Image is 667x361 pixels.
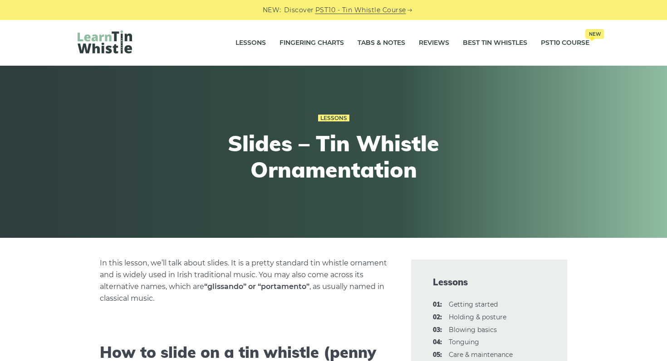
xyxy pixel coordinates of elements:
[449,338,479,346] a: 04:Tonguing
[585,29,604,39] span: New
[433,325,442,336] span: 03:
[280,32,344,54] a: Fingering Charts
[433,299,442,310] span: 01:
[100,257,389,304] p: In this lesson, we’ll talk about slides. It is a pretty standard tin whistle ornament and is wide...
[463,32,527,54] a: Best Tin Whistles
[449,326,497,334] a: 03:Blowing basics
[204,282,309,291] strong: “glissando” or “portamento”
[449,351,513,359] a: 05:Care & maintenance
[449,313,506,321] a: 02:Holding & posture
[318,115,349,122] a: Lessons
[358,32,405,54] a: Tabs & Notes
[541,32,589,54] a: PST10 CourseNew
[433,312,442,323] span: 02:
[433,350,442,361] span: 05:
[78,30,132,53] img: LearnTinWhistle.com
[235,32,266,54] a: Lessons
[167,130,500,183] h1: Slides – Tin Whistle Ornamentation
[433,276,545,289] span: Lessons
[449,300,498,308] a: 01:Getting started
[433,337,442,348] span: 04:
[419,32,449,54] a: Reviews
